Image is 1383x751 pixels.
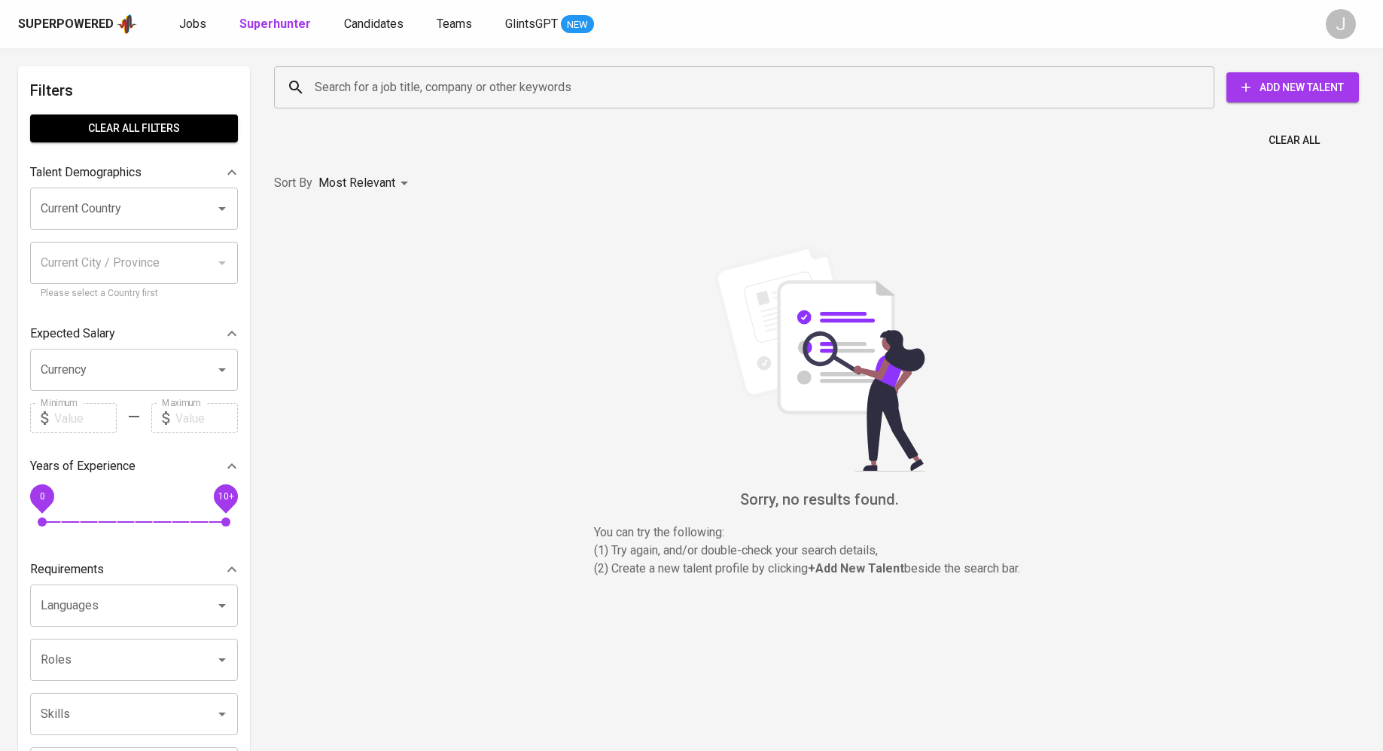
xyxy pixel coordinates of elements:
[179,15,209,34] a: Jobs
[30,163,142,182] p: Talent Demographics
[1226,72,1359,102] button: Add New Talent
[212,704,233,725] button: Open
[505,17,558,31] span: GlintsGPT
[437,17,472,31] span: Teams
[39,491,44,502] span: 0
[18,16,114,33] div: Superpowered
[212,198,233,219] button: Open
[30,78,238,102] h6: Filters
[239,17,311,31] b: Superhunter
[30,554,238,585] div: Requirements
[594,542,1046,560] p: (1) Try again, and/or double-check your search details,
[344,15,407,34] a: Candidates
[561,17,594,32] span: NEW
[212,649,233,670] button: Open
[594,524,1046,542] p: You can try the following :
[1238,78,1347,97] span: Add New Talent
[707,246,933,472] img: file_searching.svg
[437,15,475,34] a: Teams
[54,403,117,433] input: Value
[318,174,395,192] p: Most Relevant
[175,403,238,433] input: Value
[1269,131,1320,150] span: Clear All
[42,119,226,138] span: Clear All filters
[1263,127,1326,154] button: Clear All
[30,157,238,188] div: Talent Demographics
[30,451,238,481] div: Years of Experience
[41,286,227,301] p: Please select a Country first
[218,491,233,502] span: 10+
[30,319,238,349] div: Expected Salary
[30,457,136,475] p: Years of Experience
[808,561,904,575] b: + Add New Talent
[117,13,137,35] img: app logo
[212,595,233,616] button: Open
[318,169,413,197] div: Most Relevant
[30,325,115,343] p: Expected Salary
[594,560,1046,578] p: (2) Create a new talent profile by clicking beside the search bar.
[179,17,206,31] span: Jobs
[239,15,314,34] a: Superhunter
[30,560,104,579] p: Requirements
[274,487,1365,511] h6: Sorry, no results found.
[1326,9,1356,39] div: J
[18,13,137,35] a: Superpoweredapp logo
[505,15,594,34] a: GlintsGPT NEW
[30,114,238,142] button: Clear All filters
[274,174,312,192] p: Sort By
[344,17,404,31] span: Candidates
[212,359,233,380] button: Open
